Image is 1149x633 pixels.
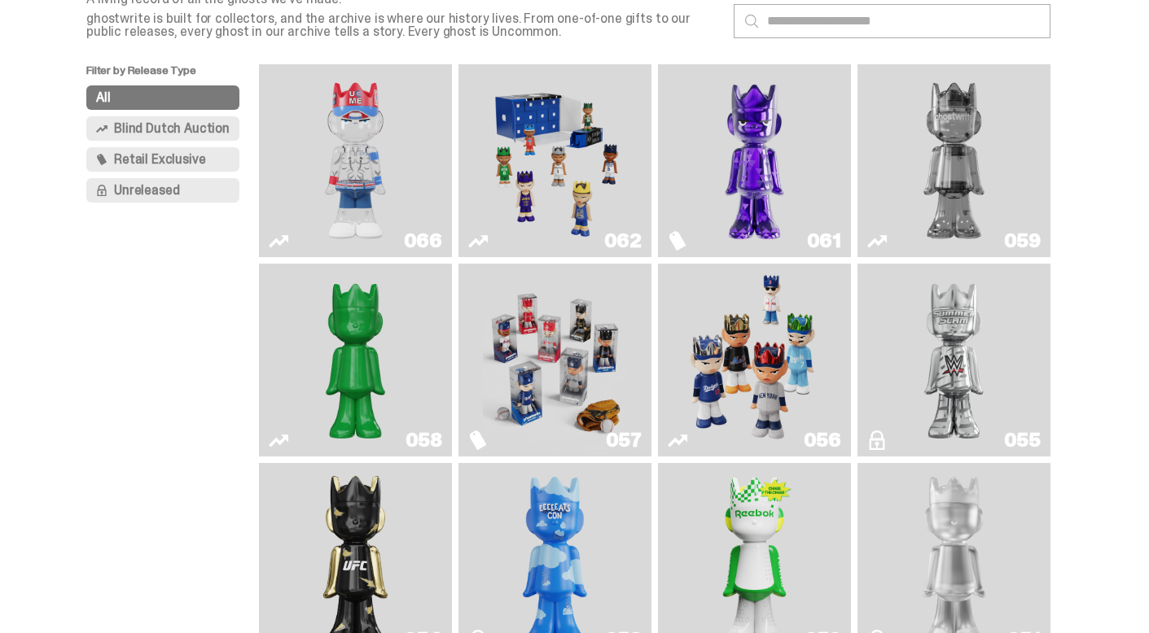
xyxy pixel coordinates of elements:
div: 061 [807,231,841,251]
img: Game Face (2025) [483,71,627,251]
p: Filter by Release Type [86,64,259,85]
span: Blind Dutch Auction [114,122,230,135]
div: 055 [1004,430,1041,450]
img: Two [882,71,1026,251]
a: I Was There SummerSlam [867,270,1041,450]
span: Unreleased [114,184,179,197]
a: Game Face (2025) [468,71,642,251]
div: 059 [1004,231,1041,251]
button: Retail Exclusive [86,147,239,172]
a: You Can't See Me [269,71,442,251]
div: 056 [804,430,841,450]
img: Fantasy [682,71,827,251]
div: 058 [406,430,442,450]
img: Schrödinger's ghost: Sunday Green [283,270,428,450]
img: I Was There SummerSlam [882,270,1026,450]
button: All [86,85,239,110]
img: Game Face (2025) [682,270,827,450]
a: Game Face (2025) [468,270,642,450]
a: Fantasy [668,71,841,251]
a: Two [867,71,1041,251]
div: 057 [606,430,642,450]
button: Unreleased [86,178,239,203]
img: Game Face (2025) [483,270,627,450]
span: All [96,91,111,104]
a: Schrödinger's ghost: Sunday Green [269,270,442,450]
p: ghostwrite is built for collectors, and the archive is where our history lives. From one-of-one g... [86,12,721,38]
a: Game Face (2025) [668,270,841,450]
div: 066 [404,231,442,251]
span: Retail Exclusive [114,153,205,166]
img: You Can't See Me [283,71,428,251]
button: Blind Dutch Auction [86,116,239,141]
div: 062 [604,231,642,251]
